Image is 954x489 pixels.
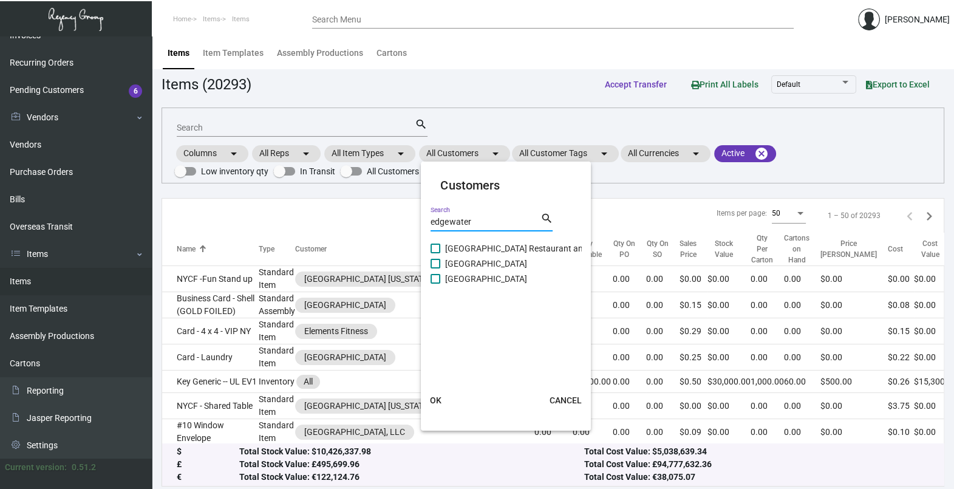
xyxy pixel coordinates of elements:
[445,272,527,286] span: [GEOGRAPHIC_DATA]
[549,395,581,405] span: CANCEL
[540,211,553,226] mat-icon: search
[445,256,527,271] span: [GEOGRAPHIC_DATA]
[440,176,571,194] mat-card-title: Customers
[5,461,67,474] div: Current version:
[539,389,591,411] button: CANCEL
[72,461,96,474] div: 0.51.2
[430,395,441,405] span: OK
[445,241,672,256] span: [GEOGRAPHIC_DATA] Restaurant and [GEOGRAPHIC_DATA]
[416,389,455,411] button: OK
